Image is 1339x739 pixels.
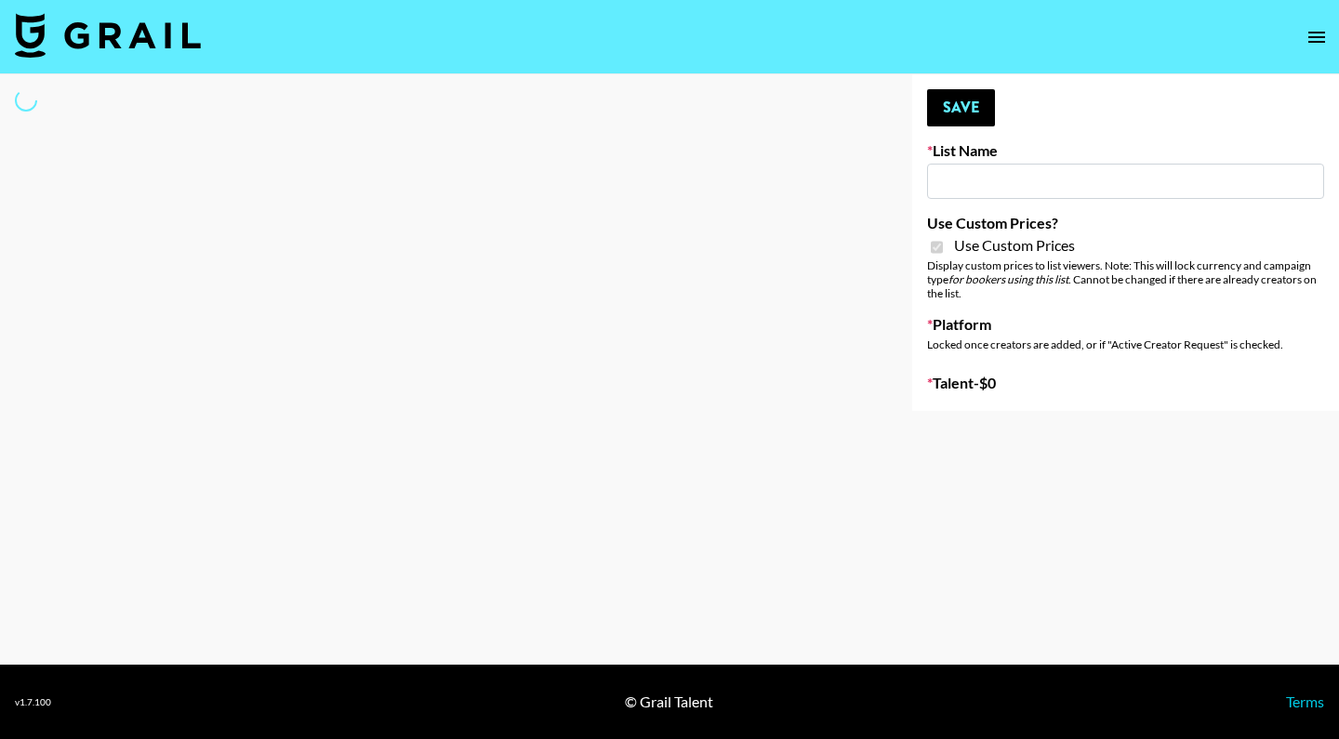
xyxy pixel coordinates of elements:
[1286,693,1324,710] a: Terms
[625,693,713,711] div: © Grail Talent
[954,236,1075,255] span: Use Custom Prices
[15,13,201,58] img: Grail Talent
[927,141,1324,160] label: List Name
[927,315,1324,334] label: Platform
[927,374,1324,392] label: Talent - $ 0
[1298,19,1335,56] button: open drawer
[927,258,1324,300] div: Display custom prices to list viewers. Note: This will lock currency and campaign type . Cannot b...
[927,337,1324,351] div: Locked once creators are added, or if "Active Creator Request" is checked.
[927,214,1324,232] label: Use Custom Prices?
[927,89,995,126] button: Save
[948,272,1068,286] em: for bookers using this list
[15,696,51,708] div: v 1.7.100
